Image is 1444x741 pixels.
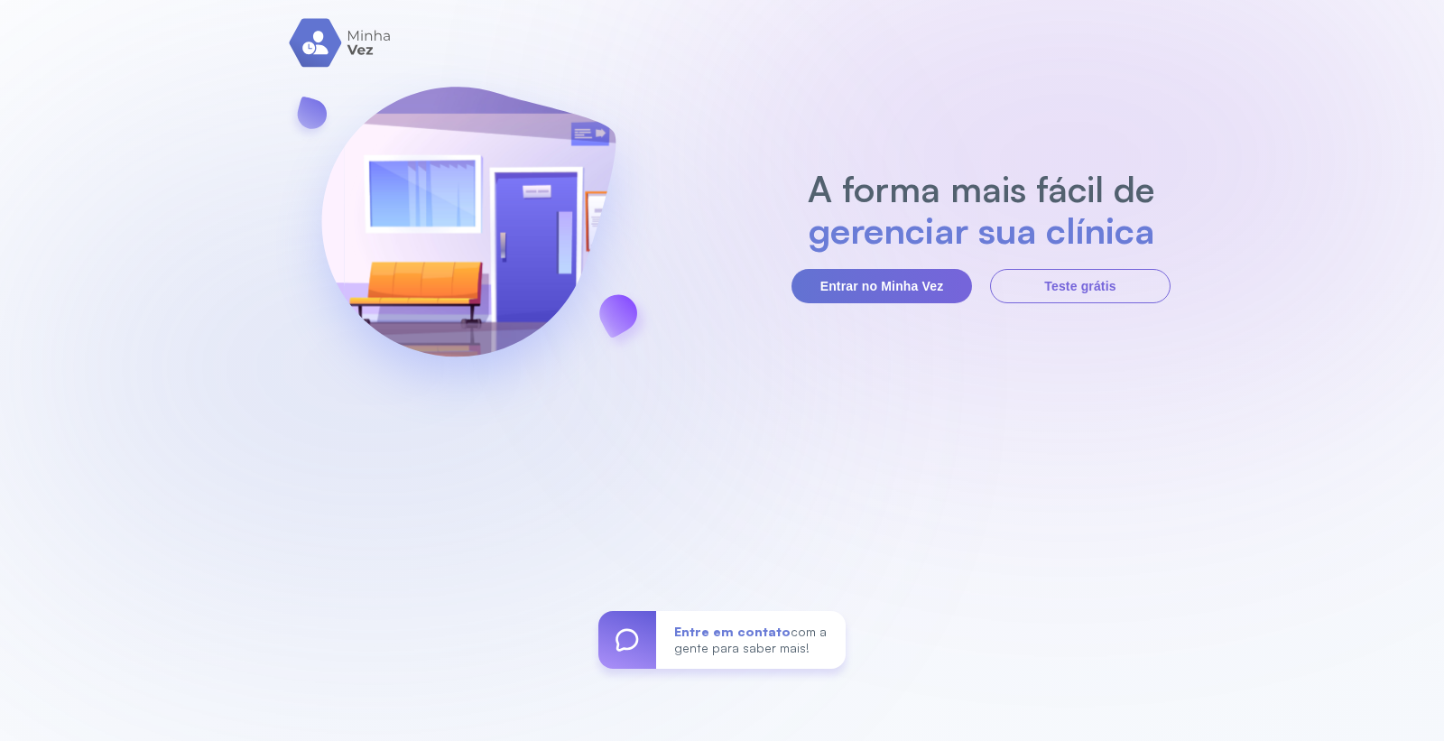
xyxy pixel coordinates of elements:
[273,39,663,431] img: banner-login.svg
[799,209,1164,251] h2: gerenciar sua clínica
[799,168,1164,209] h2: A forma mais fácil de
[598,611,846,669] a: Entre em contatocom a gente para saber mais!
[791,269,972,303] button: Entrar no Minha Vez
[656,611,846,669] div: com a gente para saber mais!
[990,269,1171,303] button: Teste grátis
[289,18,393,68] img: logo.svg
[674,624,791,639] span: Entre em contato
